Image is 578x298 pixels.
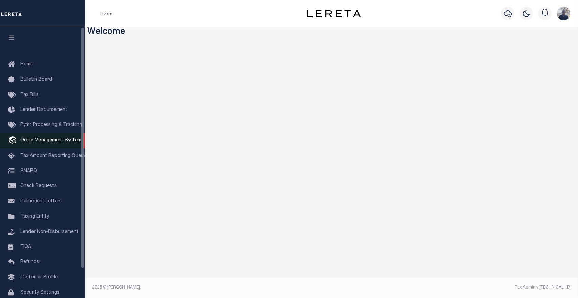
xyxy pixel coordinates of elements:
[20,230,79,234] span: Lender Non-Disbursement
[20,154,86,158] span: Tax Amount Reporting Queue
[20,123,82,127] span: Pymt Processing & Tracking
[20,62,33,67] span: Home
[20,214,49,219] span: Taxing Entity
[20,168,37,173] span: SNAPQ
[20,184,57,188] span: Check Requests
[20,244,31,249] span: TIQA
[20,260,39,264] span: Refunds
[20,275,58,280] span: Customer Profile
[337,284,571,291] div: Tax Admin v.[TECHNICAL_ID]
[20,107,67,112] span: Lender Disbursement
[20,93,39,97] span: Tax Bills
[8,136,19,145] i: travel_explore
[100,11,112,17] li: Home
[20,77,52,82] span: Bulletin Board
[20,138,81,143] span: Order Management System
[87,284,331,291] div: 2025 © [PERSON_NAME].
[20,199,62,204] span: Delinquent Letters
[307,10,361,17] img: logo-dark.svg
[20,290,59,295] span: Security Settings
[87,27,576,38] h3: Welcome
